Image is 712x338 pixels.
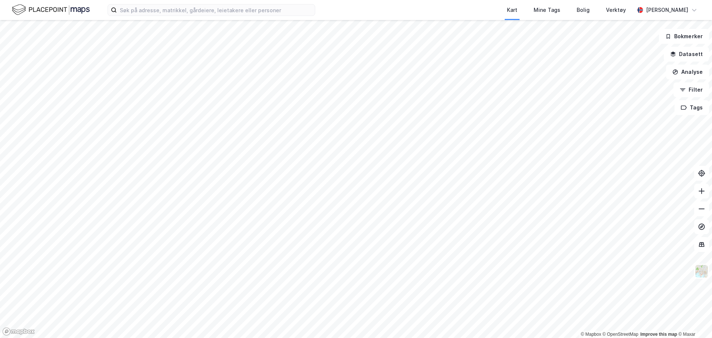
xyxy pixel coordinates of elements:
[606,6,626,14] div: Verktøy
[581,332,601,337] a: Mapbox
[666,65,709,79] button: Analyse
[603,332,639,337] a: OpenStreetMap
[507,6,517,14] div: Kart
[675,302,712,338] iframe: Chat Widget
[640,332,677,337] a: Improve this map
[695,264,709,278] img: Z
[659,29,709,44] button: Bokmerker
[2,327,35,336] a: Mapbox homepage
[12,3,90,16] img: logo.f888ab2527a4732fd821a326f86c7f29.svg
[117,4,315,16] input: Søk på adresse, matrikkel, gårdeiere, leietakere eller personer
[577,6,590,14] div: Bolig
[534,6,560,14] div: Mine Tags
[646,6,688,14] div: [PERSON_NAME]
[673,82,709,97] button: Filter
[664,47,709,62] button: Datasett
[675,100,709,115] button: Tags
